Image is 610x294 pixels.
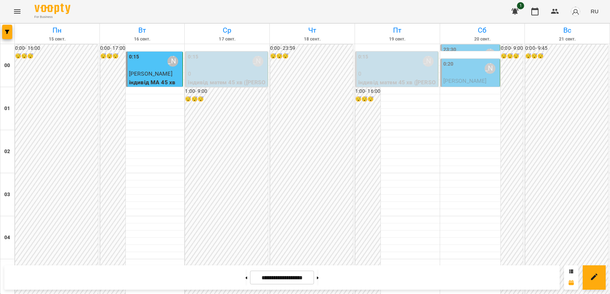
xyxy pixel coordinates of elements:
[443,46,457,54] label: 23:30
[443,60,453,68] label: 0:20
[16,36,98,43] h6: 15 сент.
[188,78,266,95] p: індивід матем 45 хв ([PERSON_NAME])
[4,148,10,156] h6: 02
[186,25,268,36] h6: Ср
[501,52,523,60] h6: 😴😴😴
[485,49,495,60] div: Тюрдьо Лариса
[100,44,125,52] h6: 0:00 - 17:00
[443,77,487,84] span: [PERSON_NAME]
[9,3,26,20] button: Menu
[15,52,98,60] h6: 😴😴😴
[270,44,353,52] h6: 0:00 - 23:59
[253,56,263,67] div: Тюрдьо Лариса
[4,234,10,242] h6: 04
[355,87,380,95] h6: 1:00 - 16:00
[101,36,184,43] h6: 16 сент.
[501,44,523,52] h6: 0:00 - 9:00
[34,15,70,19] span: For Business
[570,6,581,16] img: avatar_s.png
[186,36,268,43] h6: 17 сент.
[16,25,98,36] h6: Пн
[525,44,608,52] h6: 0:00 - 9:45
[185,87,268,95] h6: 1:00 - 9:00
[167,56,178,67] div: Тюрдьо Лариса
[356,25,439,36] h6: Пт
[526,25,609,36] h6: Вс
[271,36,353,43] h6: 18 сент.
[423,56,434,67] div: Тюрдьо Лариса
[355,95,380,103] h6: 😴😴😴
[441,36,524,43] h6: 20 сент.
[101,25,184,36] h6: Вт
[517,2,524,9] span: 1
[4,105,10,113] h6: 01
[591,8,599,15] span: RU
[356,36,439,43] h6: 19 сент.
[271,25,353,36] h6: Чт
[588,5,601,18] button: RU
[441,25,524,36] h6: Сб
[358,53,368,61] label: 0:15
[526,36,609,43] h6: 21 сент.
[4,191,10,199] h6: 03
[185,95,268,103] h6: 😴😴😴
[129,53,139,61] label: 0:15
[270,52,353,60] h6: 😴😴😴
[4,62,10,70] h6: 00
[100,52,125,60] h6: 😴😴😴
[358,70,436,78] p: 0
[525,52,608,60] h6: 😴😴😴
[188,53,198,61] label: 0:15
[129,70,172,77] span: [PERSON_NAME]
[443,85,499,94] p: індивід МА 45 хв
[129,78,181,87] p: індивід МА 45 хв
[15,44,98,52] h6: 0:00 - 16:00
[358,78,436,95] p: індивід матем 45 хв ([PERSON_NAME])
[34,4,70,14] img: Voopty Logo
[485,63,495,74] div: Тюрдьо Лариса
[188,70,266,78] p: 0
